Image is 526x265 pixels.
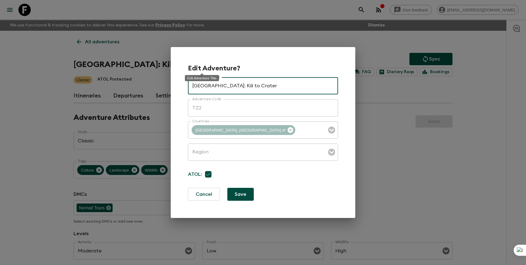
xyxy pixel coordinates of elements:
[188,188,220,201] button: Cancel
[185,75,219,81] div: Edit Adventure Title
[227,188,254,201] button: Save
[188,64,240,72] h2: Edit Adventure?
[188,166,202,183] p: ATOL:
[192,119,209,124] label: Countries
[192,97,221,102] label: Adventure Code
